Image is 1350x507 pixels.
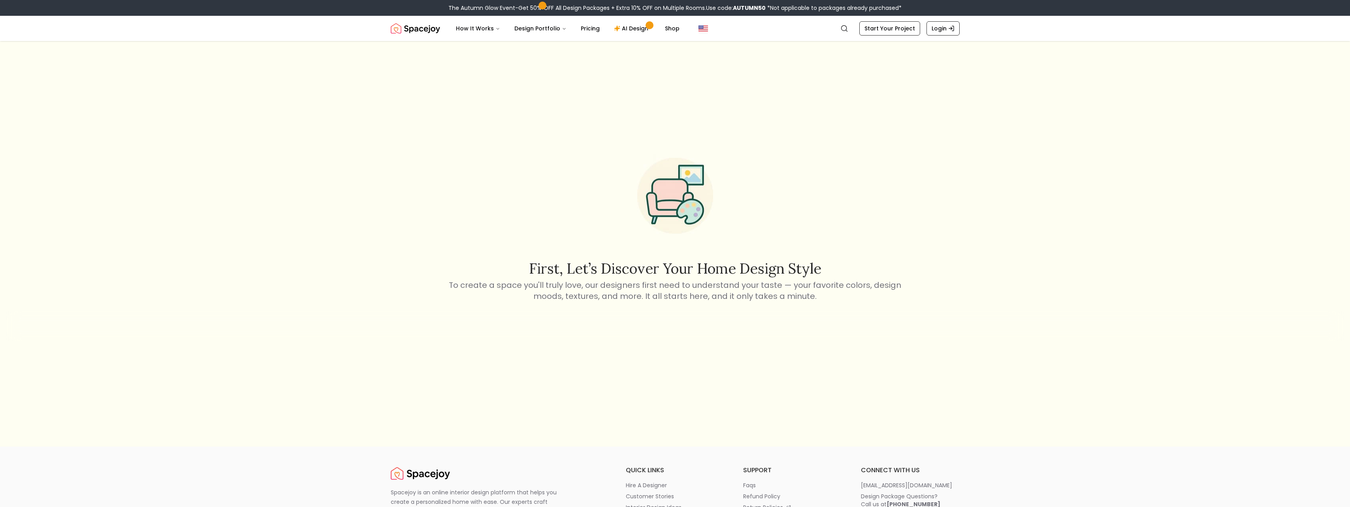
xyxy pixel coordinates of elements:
a: Shop [659,21,686,36]
p: customer stories [626,492,674,500]
nav: Main [450,21,686,36]
div: The Autumn Glow Event-Get 50% OFF All Design Packages + Extra 10% OFF on Multiple Rooms. [448,4,902,12]
a: Start Your Project [859,21,920,36]
a: [EMAIL_ADDRESS][DOMAIN_NAME] [861,481,960,489]
p: [EMAIL_ADDRESS][DOMAIN_NAME] [861,481,952,489]
a: Spacejoy [391,21,440,36]
img: United States [699,24,708,33]
a: Pricing [574,21,606,36]
button: Design Portfolio [508,21,573,36]
p: refund policy [743,492,780,500]
a: AI Design [608,21,657,36]
h6: support [743,466,842,475]
p: faqs [743,481,756,489]
a: refund policy [743,492,842,500]
a: faqs [743,481,842,489]
nav: Global [391,16,960,41]
p: hire a designer [626,481,667,489]
span: *Not applicable to packages already purchased* [766,4,902,12]
h6: quick links [626,466,725,475]
h2: First, let’s discover your home design style [448,261,903,276]
a: Spacejoy [391,466,450,481]
button: How It Works [450,21,506,36]
a: Login [926,21,960,36]
img: Start Style Quiz Illustration [625,145,726,246]
img: Spacejoy Logo [391,21,440,36]
a: customer stories [626,492,725,500]
h6: connect with us [861,466,960,475]
a: hire a designer [626,481,725,489]
p: To create a space you'll truly love, our designers first need to understand your taste — your fav... [448,280,903,302]
span: Use code: [706,4,766,12]
img: Spacejoy Logo [391,466,450,481]
b: AUTUMN50 [733,4,766,12]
